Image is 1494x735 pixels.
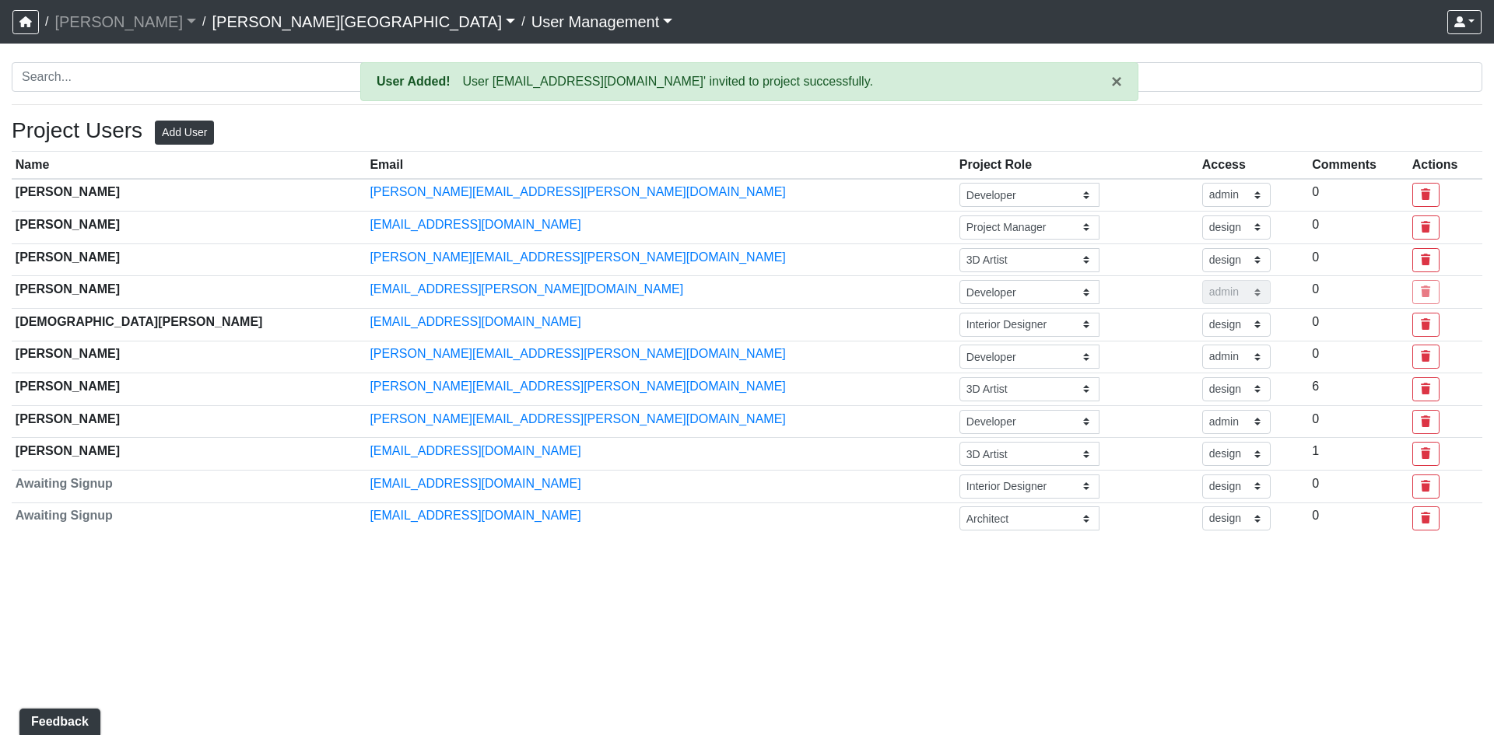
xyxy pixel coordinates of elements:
iframe: Ybug feedback widget [12,704,103,735]
a: [PERSON_NAME][GEOGRAPHIC_DATA] [212,6,515,37]
input: Search [12,62,1482,92]
input: ...please add role [959,313,1099,337]
select: Part of the design team (ex. architect, ID team, project manager). Can access revisions set as de... [1202,474,1271,499]
a: [PERSON_NAME][EMAIL_ADDRESS][PERSON_NAME][DOMAIN_NAME] [370,347,785,360]
td: 0 [1308,243,1408,276]
td: 1 [1308,438,1408,471]
th: Email [366,152,956,179]
th: Comments [1308,152,1408,179]
strong: User Added! [377,75,451,88]
a: [PERSON_NAME][EMAIL_ADDRESS][PERSON_NAME][DOMAIN_NAME] [370,380,785,393]
input: ...please add role [959,345,1099,369]
th: [PERSON_NAME] [12,405,366,438]
td: 0 [1308,470,1408,502]
a: [PERSON_NAME][EMAIL_ADDRESS][PERSON_NAME][DOMAIN_NAME] [370,412,785,425]
div: User [EMAIL_ADDRESS][DOMAIN_NAME]' invited to project successfully. [360,62,1138,101]
th: [PERSON_NAME] [12,341,366,373]
td: 0 [1308,179,1408,212]
a: [EMAIL_ADDRESS][DOMAIN_NAME] [370,509,580,522]
input: ...please add role [959,280,1099,304]
input: ...please add role [959,377,1099,401]
th: Access [1198,152,1308,179]
a: [PERSON_NAME] [54,6,196,37]
a: [PERSON_NAME][EMAIL_ADDRESS][PERSON_NAME][DOMAIN_NAME] [370,185,785,198]
a: User Management [531,6,673,37]
input: ...please add role [959,183,1099,207]
input: ...please add role [959,410,1099,434]
button: Add User [155,121,214,145]
input: ...please add role [959,506,1099,530]
a: [PERSON_NAME][EMAIL_ADDRESS][PERSON_NAME][DOMAIN_NAME] [370,250,785,264]
td: 0 [1308,308,1408,341]
select: Has administrative rights on the project (delete/add users, modify revisions) [1202,410,1271,434]
select: Has administrative rights on the project (delete/add users, modify revisions) [1202,183,1271,207]
th: Project Role [956,152,1198,179]
th: [PERSON_NAME] [12,373,366,406]
span: / [515,6,531,37]
a: [EMAIL_ADDRESS][DOMAIN_NAME] [370,315,580,328]
td: 6 [1308,373,1408,406]
td: 0 [1308,212,1408,244]
select: Has administrative rights on the project (delete/add users, modify revisions) [1202,280,1271,304]
input: ...please add role [959,442,1099,466]
select: Part of the design team (ex. architect, ID team, project manager). Can access revisions set as de... [1202,442,1271,466]
th: Name [12,152,366,179]
select: Has administrative rights on the project (delete/add users, modify revisions) [1202,345,1271,369]
th: [PERSON_NAME] [12,179,366,212]
th: [PERSON_NAME] [12,212,366,244]
th: Awaiting Signup [12,502,366,534]
th: Actions [1408,152,1482,179]
td: 0 [1308,405,1408,438]
a: [EMAIL_ADDRESS][PERSON_NAME][DOMAIN_NAME] [370,282,683,296]
a: [EMAIL_ADDRESS][DOMAIN_NAME] [370,444,580,457]
th: [PERSON_NAME] [12,243,366,276]
a: [EMAIL_ADDRESS][DOMAIN_NAME] [370,218,580,231]
th: Awaiting Signup [12,470,366,502]
select: Part of the design team (ex. architect, ID team, project manager). Can access revisions set as de... [1202,215,1271,240]
select: Part of the design team (ex. architect, ID team, project manager). Can access revisions set as de... [1202,377,1271,401]
span: / [196,6,212,37]
th: [PERSON_NAME] [12,276,366,309]
td: 0 [1308,502,1408,534]
td: 0 [1308,341,1408,373]
a: [EMAIL_ADDRESS][DOMAIN_NAME] [370,477,580,490]
td: 0 [1308,276,1408,309]
input: ...please add role [959,248,1099,272]
select: Part of the design team (ex. architect, ID team, project manager). Can access revisions set as de... [1202,506,1271,530]
th: [DEMOGRAPHIC_DATA][PERSON_NAME] [12,308,366,341]
select: Part of the design team (ex. architect, ID team, project manager). Can access revisions set as de... [1202,248,1271,272]
select: Part of the design team (ex. architect, ID team, project manager). Can access revisions set as de... [1202,313,1271,337]
span: / [39,6,54,37]
input: ...please add role [959,474,1099,499]
h3: Project Users [12,117,142,145]
th: [PERSON_NAME] [12,438,366,471]
button: × [1111,72,1122,91]
input: ...please add role [959,215,1099,240]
